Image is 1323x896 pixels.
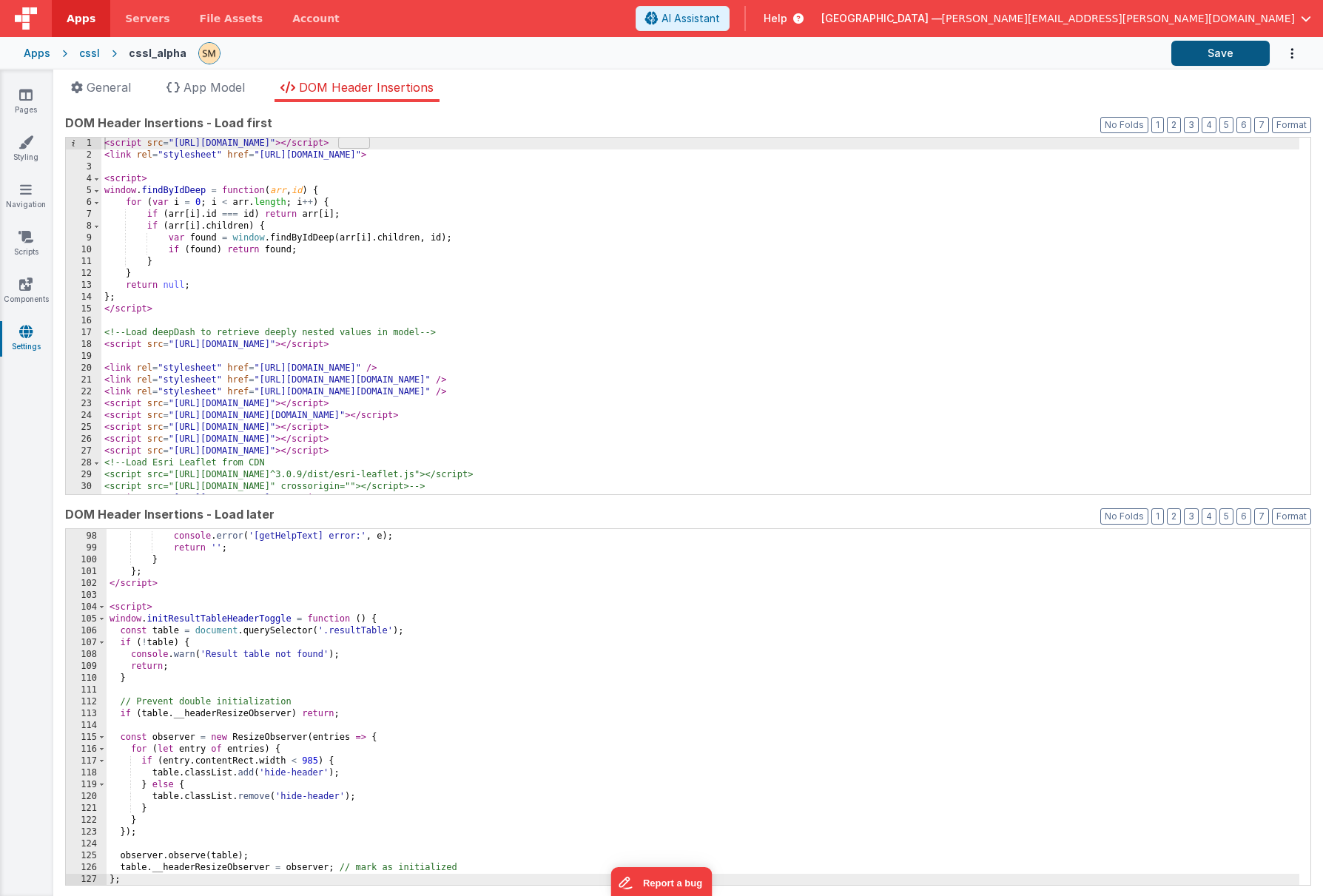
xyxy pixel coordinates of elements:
div: 26 [66,434,101,445]
button: 4 [1202,117,1216,133]
div: 113 [66,708,107,720]
button: 3 [1184,508,1199,525]
div: 24 [66,410,101,422]
div: 1 [66,138,101,149]
div: 100 [66,554,107,566]
div: 106 [66,625,107,637]
div: 15 [66,303,101,315]
button: [GEOGRAPHIC_DATA] — [PERSON_NAME][EMAIL_ADDRESS][PERSON_NAME][DOMAIN_NAME] [821,11,1311,26]
span: Servers [125,11,169,26]
div: 115 [66,732,107,744]
div: 118 [66,767,107,779]
button: 2 [1167,508,1181,525]
div: 8 [66,220,101,232]
div: 13 [66,280,101,292]
div: 18 [66,339,101,351]
div: 111 [66,684,107,696]
button: 7 [1254,508,1269,525]
div: 20 [66,363,101,374]
img: e9616e60dfe10b317d64a5e98ec8e357 [199,43,220,64]
div: 119 [66,779,107,791]
div: 123 [66,826,107,838]
button: Options [1270,38,1299,69]
div: cssl [79,46,100,61]
span: Help [764,11,787,26]
div: 121 [66,803,107,815]
div: 12 [66,268,101,280]
button: 7 [1254,117,1269,133]
div: Apps [24,46,50,61]
span: File Assets [200,11,263,26]
span: AI Assistant [661,11,720,26]
button: Format [1272,508,1311,525]
div: 98 [66,530,107,542]
div: 127 [66,874,107,886]
button: 2 [1167,117,1181,133]
div: 122 [66,815,107,826]
div: 9 [66,232,101,244]
div: 105 [66,613,107,625]
div: 21 [66,374,101,386]
div: 4 [66,173,101,185]
button: No Folds [1100,508,1148,525]
div: 126 [66,862,107,874]
div: 108 [66,649,107,661]
div: 25 [66,422,101,434]
button: 3 [1184,117,1199,133]
div: 3 [66,161,101,173]
div: 19 [66,351,101,363]
button: Save [1171,41,1270,66]
div: 101 [66,566,107,578]
button: 1 [1151,117,1164,133]
span: [GEOGRAPHIC_DATA] — [821,11,942,26]
div: 7 [66,209,101,220]
div: 14 [66,292,101,303]
div: 10 [66,244,101,256]
div: 125 [66,850,107,862]
span: DOM Header Insertions [299,80,434,95]
span: App Model [184,80,245,95]
div: 27 [66,445,101,457]
button: Format [1272,117,1311,133]
div: 103 [66,590,107,602]
div: 23 [66,398,101,410]
div: 22 [66,386,101,398]
div: 31 [66,493,101,505]
span: [PERSON_NAME][EMAIL_ADDRESS][PERSON_NAME][DOMAIN_NAME] [942,11,1295,26]
div: 107 [66,637,107,649]
div: 124 [66,838,107,850]
div: 114 [66,720,107,732]
button: 5 [1219,117,1233,133]
button: AI Assistant [636,6,730,31]
button: 6 [1236,508,1251,525]
div: 116 [66,744,107,755]
button: No Folds [1100,117,1148,133]
div: cssl_alpha [129,46,186,61]
div: 112 [66,696,107,708]
div: 117 [66,755,107,767]
div: 6 [66,197,101,209]
div: 99 [66,542,107,554]
div: 17 [66,327,101,339]
div: 16 [66,315,101,327]
div: 11 [66,256,101,268]
div: 109 [66,661,107,673]
div: 28 [66,457,101,469]
button: 4 [1202,508,1216,525]
button: 5 [1219,508,1233,525]
div: 120 [66,791,107,803]
span: DOM Header Insertions - Load later [65,505,275,523]
div: 110 [66,673,107,684]
button: 6 [1236,117,1251,133]
div: 104 [66,602,107,613]
span: Apps [67,11,95,26]
div: 30 [66,481,101,493]
div: 2 [66,149,101,161]
span: DOM Header Insertions - Load first [65,114,272,132]
div: 102 [66,578,107,590]
button: 1 [1151,508,1164,525]
div: 29 [66,469,101,481]
div: 5 [66,185,101,197]
span: General [87,80,131,95]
